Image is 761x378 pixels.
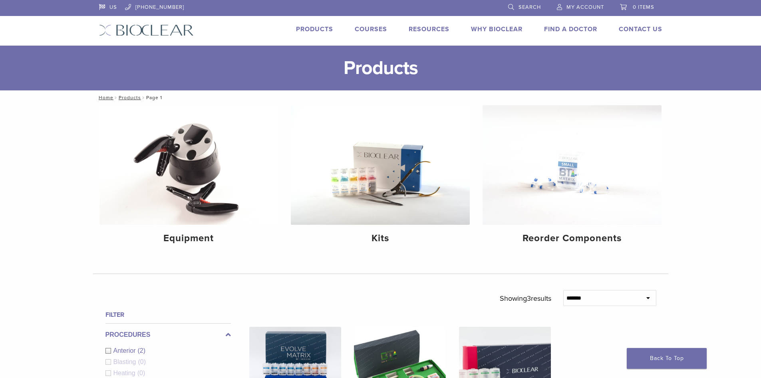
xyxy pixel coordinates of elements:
[483,105,662,225] img: Reorder Components
[113,347,138,354] span: Anterior
[297,231,463,246] h4: Kits
[93,90,668,105] nav: Page 1
[409,25,449,33] a: Resources
[138,347,146,354] span: (2)
[489,231,655,246] h4: Reorder Components
[483,105,662,251] a: Reorder Components
[291,105,470,251] a: Kits
[105,330,231,340] label: Procedures
[544,25,597,33] a: Find A Doctor
[106,231,272,246] h4: Equipment
[138,358,146,365] span: (0)
[291,105,470,225] img: Kits
[105,310,231,320] h4: Filter
[627,348,707,369] a: Back To Top
[113,96,119,100] span: /
[99,24,194,36] img: Bioclear
[566,4,604,10] span: My Account
[119,95,141,100] a: Products
[633,4,654,10] span: 0 items
[471,25,523,33] a: Why Bioclear
[113,358,138,365] span: Blasting
[500,290,551,307] p: Showing results
[619,25,662,33] a: Contact Us
[137,370,145,376] span: (0)
[96,95,113,100] a: Home
[296,25,333,33] a: Products
[99,105,278,251] a: Equipment
[355,25,387,33] a: Courses
[113,370,137,376] span: Heating
[519,4,541,10] span: Search
[99,105,278,225] img: Equipment
[527,294,531,303] span: 3
[141,96,146,100] span: /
